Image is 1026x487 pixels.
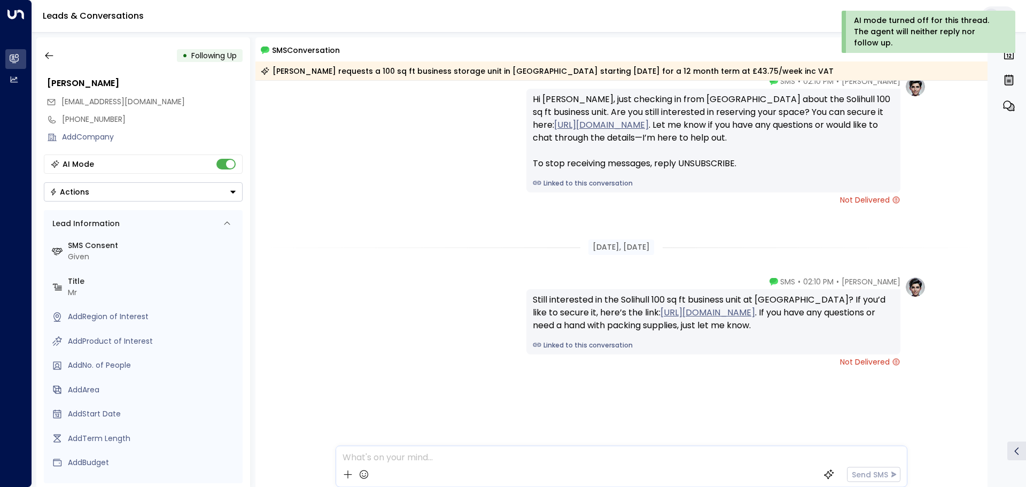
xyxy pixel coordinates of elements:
div: AddProduct of Interest [68,336,238,347]
div: • [182,46,188,65]
a: [URL][DOMAIN_NAME] [554,119,649,132]
span: 02:10 PM [803,76,834,87]
div: Mr [68,287,238,298]
span: mohammsd7adil5@gmail.com [61,96,185,107]
div: AddNo. of People [68,360,238,371]
div: [PHONE_NUMBER] [62,114,243,125]
button: Actions [44,182,243,202]
div: Actions [50,187,89,197]
span: 02:10 PM [803,276,834,287]
a: Linked to this conversation [533,341,894,350]
span: [PERSON_NAME] [842,76,900,87]
span: Following Up [191,50,237,61]
span: [PERSON_NAME] [842,276,900,287]
div: AddRegion of Interest [68,311,238,322]
span: • [798,76,800,87]
span: • [798,276,800,287]
span: SMS Conversation [272,44,340,56]
div: AddStart Date [68,408,238,420]
span: SMS [780,76,795,87]
a: [URL][DOMAIN_NAME] [660,306,755,319]
div: [PERSON_NAME] [47,77,243,90]
div: Hi [PERSON_NAME], just checking in from [GEOGRAPHIC_DATA] about the Solihull 100 sq ft business u... [533,93,894,170]
div: [DATE], [DATE] [588,239,654,255]
span: • [836,276,839,287]
div: [PERSON_NAME] requests a 100 sq ft business storage unit in [GEOGRAPHIC_DATA] starting [DATE] for... [261,66,834,76]
div: AddArea [68,384,238,396]
div: Still interested in the Solihull 100 sq ft business unit at [GEOGRAPHIC_DATA]? If you’d like to s... [533,293,894,332]
label: SMS Consent [68,240,238,251]
a: Linked to this conversation [533,179,894,188]
span: Not Delivered [840,357,900,367]
div: AddCompany [62,132,243,143]
div: AddTerm Length [68,433,238,444]
span: • [836,76,839,87]
div: AI mode turned off for this thread. The agent will neither reply nor follow up. [854,15,1001,49]
a: Leads & Conversations [43,10,144,22]
span: Not Delivered [840,195,900,205]
img: profile-logo.png [905,76,926,97]
div: Button group with a nested menu [44,182,243,202]
label: Title [68,276,238,287]
span: [EMAIL_ADDRESS][DOMAIN_NAME] [61,96,185,107]
div: Given [68,251,238,262]
div: AI Mode [63,159,94,169]
img: profile-logo.png [905,276,926,298]
span: SMS [780,276,795,287]
div: AddBudget [68,457,238,468]
div: Lead Information [49,218,120,229]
